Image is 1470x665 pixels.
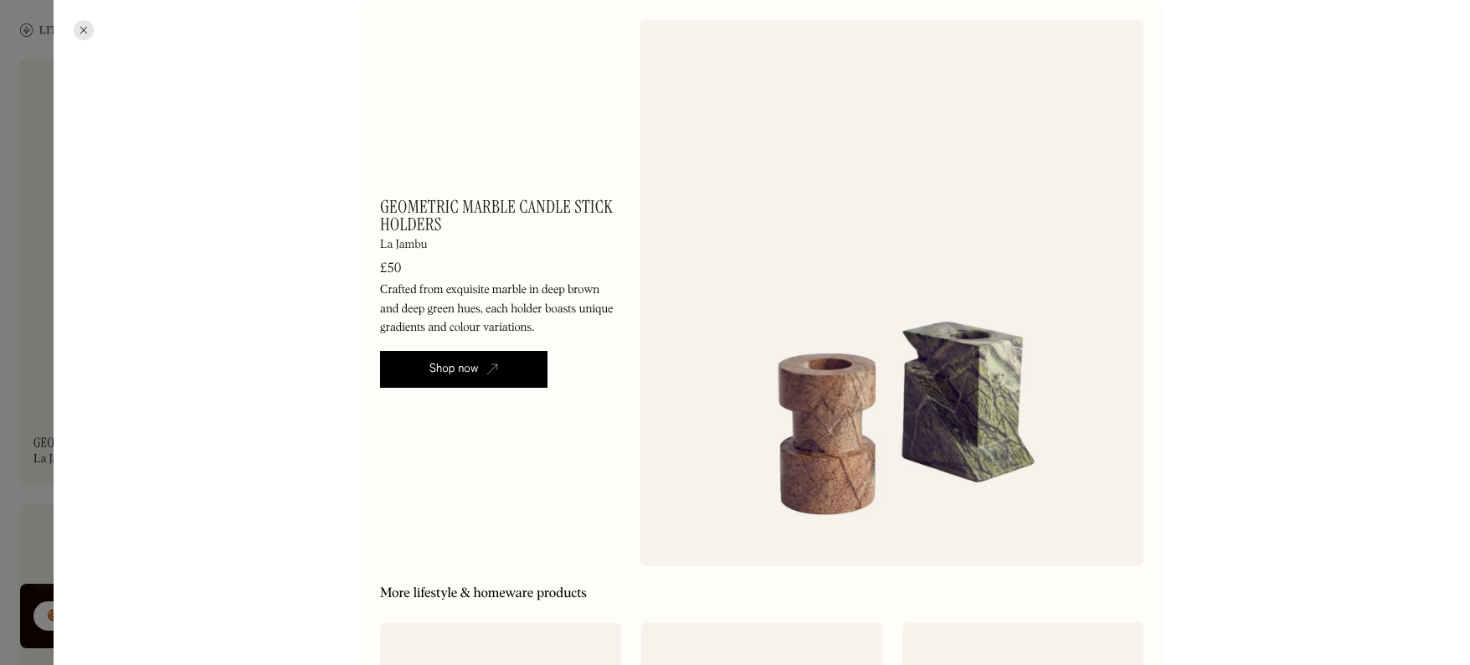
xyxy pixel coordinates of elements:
[537,586,587,602] h2: products
[380,239,428,250] div: La Jambu
[486,363,498,375] img: Open in new tab
[380,351,547,388] a: Shop now
[380,281,619,337] p: Crafted from exquisite marble in deep brown and deep green hues, each holder boasts unique gradie...
[414,586,533,602] h2: Lifestyle & homeware
[380,262,401,276] div: £50
[380,586,410,602] h2: More
[429,361,479,378] div: Shop now
[380,198,619,234] h1: Geometric Marble Candle Stick Holders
